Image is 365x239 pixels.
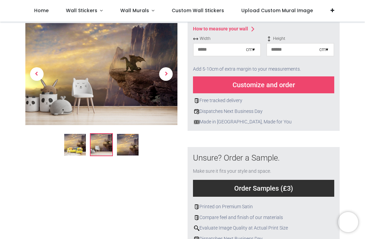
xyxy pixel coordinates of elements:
[241,7,313,14] span: Upload Custom Mural Image
[338,212,358,232] iframe: Brevo live chat
[66,7,97,14] span: Wall Stickers
[193,36,261,42] span: Width
[193,168,334,175] div: Make sure it fits your style and space.
[246,46,255,53] div: cm ▾
[172,7,224,14] span: Custom Wall Stickers
[64,134,86,156] img: Mountain Dragon Wall Mural Wallpaper
[159,67,173,81] span: Next
[193,214,334,221] div: Compare feel and finish of our materials
[30,67,44,81] span: Previous
[193,204,334,210] div: Printed on Premium Satin
[193,108,334,115] div: Dispatches Next Business Day
[193,152,334,164] div: Unsure? Order a Sample.
[266,36,334,42] span: Height
[193,97,334,104] div: Free tracked delivery
[193,119,334,125] div: Made in [GEOGRAPHIC_DATA], Made for You
[25,39,48,110] a: Previous
[120,7,149,14] span: Wall Murals
[117,134,139,156] img: WS-45801-03
[193,62,334,77] div: Add 5-10cm of extra margin to your measurements.
[193,180,334,197] div: Order Samples (£3)
[194,119,199,125] img: uk
[25,23,177,125] img: WS-45801-02
[193,26,248,32] div: How to measure your wall
[91,134,112,156] img: WS-45801-02
[155,39,178,110] a: Next
[34,7,49,14] span: Home
[193,225,334,232] div: Evaluate Image Quality at Actual Print Size
[193,76,334,93] div: Customize and order
[319,46,328,53] div: cm ▾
